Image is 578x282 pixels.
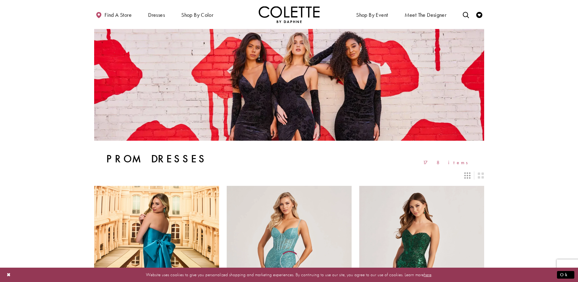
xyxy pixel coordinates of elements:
span: Dresses [147,6,166,23]
a: Visit Home Page [259,6,320,23]
span: 178 items [423,160,472,165]
a: Meet the designer [403,6,448,23]
button: Close Dialog [4,269,14,280]
span: Switch layout to 2 columns [478,172,484,179]
h1: Prom Dresses [106,153,207,165]
span: Meet the designer [405,12,447,18]
a: Toggle search [461,6,470,23]
span: Find a store [105,12,132,18]
span: Shop by color [181,12,213,18]
span: Shop By Event [355,6,389,23]
span: Switch layout to 3 columns [464,172,470,179]
a: Find a store [94,6,133,23]
a: Check Wishlist [475,6,484,23]
a: here [424,272,431,278]
img: Colette by Daphne [259,6,320,23]
span: Shop By Event [356,12,388,18]
div: Layout Controls [90,169,488,182]
span: Shop by color [180,6,215,23]
p: Website uses cookies to give you personalized shopping and marketing experiences. By continuing t... [44,271,534,279]
button: Submit Dialog [557,271,574,279]
span: Dresses [148,12,165,18]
